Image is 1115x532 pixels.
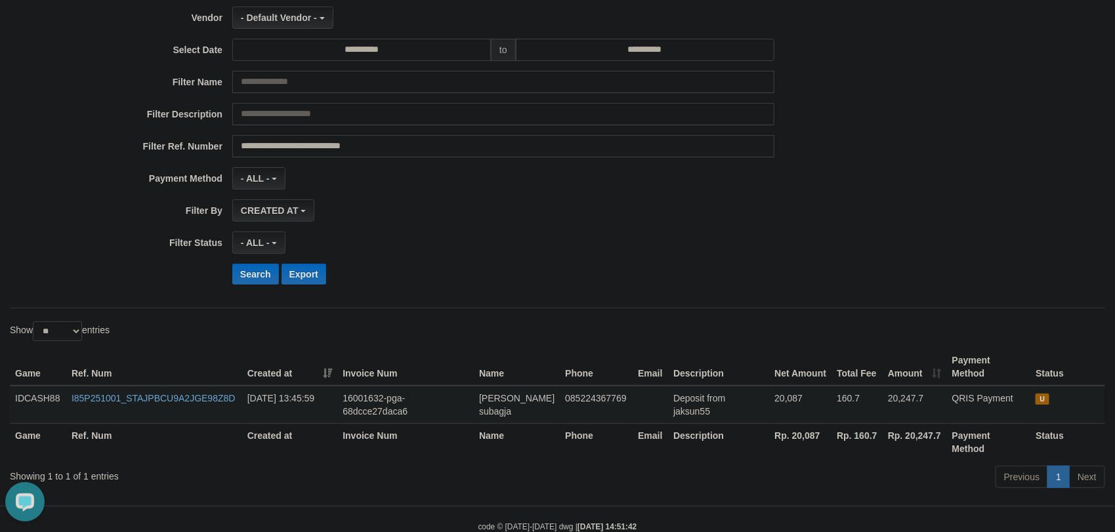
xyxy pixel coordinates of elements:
[241,173,270,184] span: - ALL -
[232,167,285,190] button: - ALL -
[883,423,947,460] th: Rp. 20,247.7
[578,522,637,531] strong: [DATE] 14:51:42
[10,464,455,483] div: Showing 1 to 1 of 1 entries
[241,12,317,23] span: - Default Vendor -
[1036,394,1049,405] span: UNPAID
[633,348,668,386] th: Email
[1030,348,1105,386] th: Status
[66,348,242,386] th: Ref. Num
[560,386,633,424] td: 085224367769
[633,423,668,460] th: Email
[769,386,831,424] td: 20,087
[10,423,66,460] th: Game
[474,348,560,386] th: Name
[232,264,279,285] button: Search
[769,348,831,386] th: Net Amount
[947,348,1031,386] th: Payment Method
[337,386,474,424] td: 16001632-pga-68dcce27daca6
[10,321,110,341] label: Show entries
[1047,466,1070,488] a: 1
[831,386,883,424] td: 160.7
[337,423,474,460] th: Invoice Num
[10,386,66,424] td: IDCASH88
[241,237,270,248] span: - ALL -
[337,348,474,386] th: Invoice Num
[474,386,560,424] td: [PERSON_NAME] subagja
[560,423,633,460] th: Phone
[242,423,338,460] th: Created at
[72,393,236,403] a: I85P251001_STAJPBCU9A2JGE98Z8D
[769,423,831,460] th: Rp. 20,087
[66,423,242,460] th: Ref. Num
[474,423,560,460] th: Name
[232,232,285,254] button: - ALL -
[242,386,338,424] td: [DATE] 13:45:59
[5,5,45,45] button: Open LiveChat chat widget
[491,39,516,61] span: to
[947,423,1031,460] th: Payment Method
[33,321,82,341] select: Showentries
[831,348,883,386] th: Total Fee
[831,423,883,460] th: Rp. 160.7
[996,466,1048,488] a: Previous
[560,348,633,386] th: Phone
[1030,423,1105,460] th: Status
[947,386,1031,424] td: QRIS Payment
[241,205,299,216] span: CREATED AT
[10,348,66,386] th: Game
[282,264,326,285] button: Export
[883,386,947,424] td: 20,247.7
[668,423,769,460] th: Description
[242,348,338,386] th: Created at: activate to sort column ascending
[1069,466,1105,488] a: Next
[883,348,947,386] th: Amount: activate to sort column ascending
[232,199,315,222] button: CREATED AT
[668,348,769,386] th: Description
[478,522,637,531] small: code © [DATE]-[DATE] dwg |
[668,386,769,424] td: Deposit from jaksun55
[232,7,333,29] button: - Default Vendor -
